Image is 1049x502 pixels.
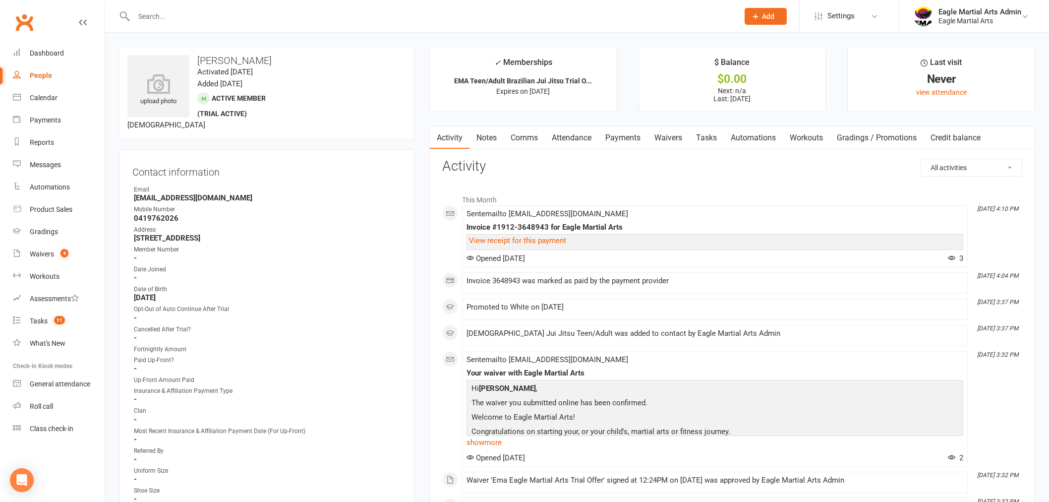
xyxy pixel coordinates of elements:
a: view attendance [916,88,967,96]
a: Notes [469,126,504,149]
a: View receipt for this payment [469,236,566,245]
div: Assessments [30,295,79,303]
a: Tasks [689,126,724,149]
a: Automations [724,126,783,149]
a: Product Sales [13,198,105,221]
div: Tasks [30,317,48,325]
a: Messages [13,154,105,176]
strong: 0419762026 [134,214,401,223]
a: Payments [598,126,647,149]
div: Mobile Number [134,205,401,214]
span: 2 [948,453,963,462]
a: Comms [504,126,545,149]
a: Attendance [545,126,598,149]
div: Last visit [921,56,962,74]
div: Waiver 'Ema Eagle Martial Arts Trial Offer' signed at 12:24PM on [DATE] was approved by Eagle Mar... [466,476,963,485]
strong: - [134,395,401,404]
strong: - [134,253,401,262]
div: Email [134,185,401,194]
a: Tasks 11 [13,310,105,332]
p: Congratulations on starting your, or your child's, martial arts or fitness journey. [469,426,961,440]
div: Gradings [30,228,58,236]
div: Memberships [494,56,552,74]
strong: EMA Teen/Adult Brazilian Jui Jitsu Trial O... [454,77,592,85]
span: 11 [54,316,65,324]
div: Eagle Martial Arts Admin [938,7,1021,16]
div: [DEMOGRAPHIC_DATA] Jui Jitsu Teen/Adult was added to contact by Eagle Martial Arts Admin [466,329,963,338]
a: Activity [430,126,469,149]
a: show more [466,436,963,449]
strong: - [134,333,401,342]
strong: - [134,314,401,322]
a: Roll call [13,395,105,418]
div: Cancelled After Trial? [134,325,401,334]
a: What's New [13,332,105,355]
a: Waivers 4 [13,243,105,265]
button: Add [745,8,787,25]
strong: [EMAIL_ADDRESS][DOMAIN_NAME] [134,193,401,202]
a: Workouts [783,126,830,149]
span: Opened [DATE] [466,254,525,263]
div: Messages [30,161,61,169]
strong: - [134,455,401,464]
div: What's New [30,339,65,347]
div: Invoice #1912-3648943 for Eagle Martial Arts [466,223,963,232]
a: Reports [13,131,105,154]
span: Opened [DATE] [466,453,525,462]
strong: - [134,364,401,373]
a: General attendance kiosk mode [13,373,105,395]
div: Insurance & Affiliation Payment Type [134,386,401,396]
strong: - [134,435,401,444]
div: Open Intercom Messenger [10,468,34,492]
div: Dashboard [30,49,64,57]
div: $ Balance [714,56,750,74]
strong: [DATE] [134,293,401,302]
div: Uniform Size [134,466,401,476]
span: Sent email to [EMAIL_ADDRESS][DOMAIN_NAME] [466,355,628,364]
div: Payments [30,116,61,124]
div: Your waiver with Eagle Martial Arts [466,369,963,377]
strong: [PERSON_NAME] [479,384,536,393]
i: [DATE] 3:37 PM [977,299,1018,306]
h3: Activity [442,159,1022,174]
i: [DATE] 4:10 PM [977,205,1018,212]
h3: [PERSON_NAME] [127,55,406,66]
div: Calendar [30,94,58,102]
span: Settings [827,5,855,27]
div: Referred By [134,446,401,456]
a: Credit balance [924,126,988,149]
a: Automations [13,176,105,198]
div: Date of Birth [134,285,401,294]
div: Date Joined [134,265,401,274]
a: Assessments [13,288,105,310]
div: Most Recent Insurance & Affiliation Payment Date (For Up-Front) [134,427,401,436]
a: Gradings / Promotions [830,126,924,149]
p: Welcome to Eagle Martial Arts! [469,411,961,426]
span: Add [762,12,774,20]
span: [DEMOGRAPHIC_DATA] [127,121,205,129]
div: Clan [134,406,401,416]
time: Added [DATE] [197,79,242,88]
li: This Month [442,189,1022,205]
div: upload photo [127,74,189,107]
strong: - [134,475,401,484]
div: Member Number [134,245,401,254]
p: The waiver you submitted online has been confirmed. [469,397,961,411]
h3: Contact information [132,163,401,178]
a: Calendar [13,87,105,109]
div: Shoe Size [134,486,401,496]
div: Paid Up-Front? [134,356,401,365]
i: [DATE] 3:37 PM [977,325,1018,332]
div: Workouts [30,272,59,280]
i: [DATE] 4:04 PM [977,272,1018,279]
strong: - [134,415,401,424]
strong: [STREET_ADDRESS] [134,234,401,243]
p: Hi , [469,382,961,397]
strong: - [134,273,401,282]
div: Address [134,225,401,235]
i: [DATE] 3:32 PM [977,472,1018,479]
div: $0.00 [648,74,817,84]
a: Waivers [647,126,689,149]
a: Class kiosk mode [13,418,105,440]
span: 3 [948,254,963,263]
